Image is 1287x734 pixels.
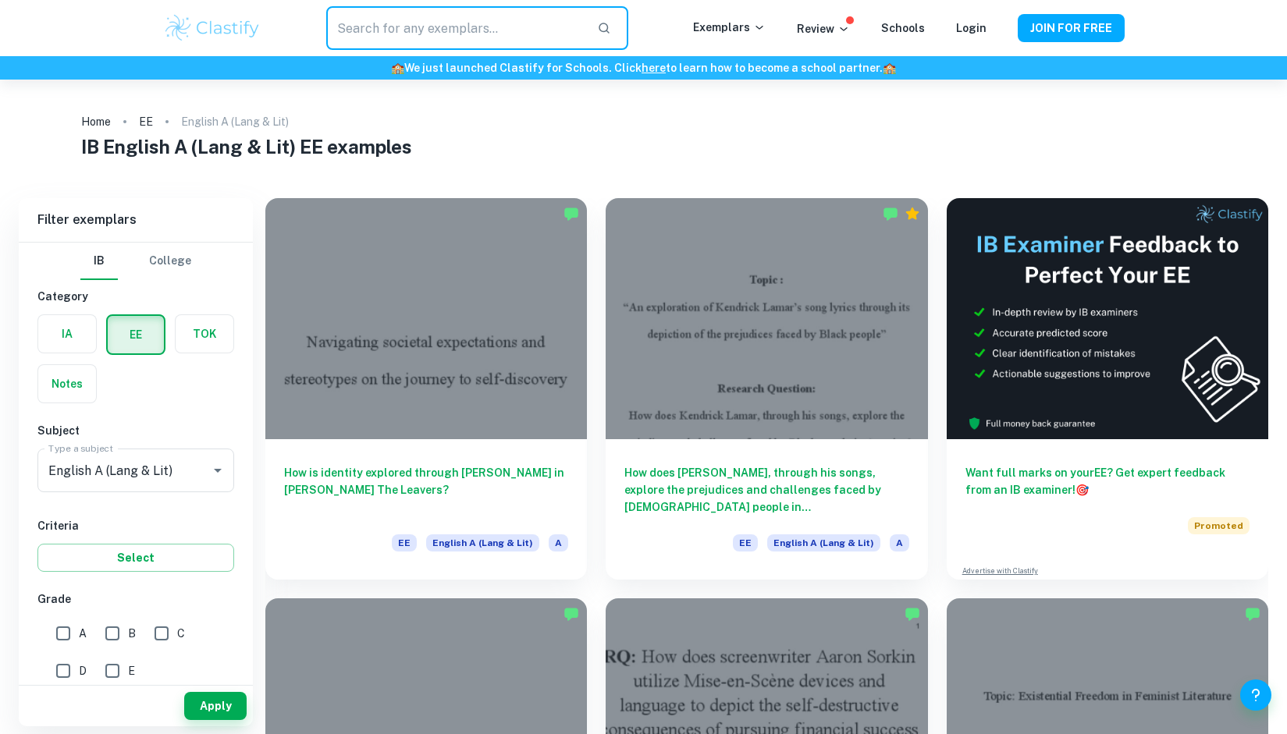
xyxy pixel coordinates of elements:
[1245,606,1260,622] img: Marked
[149,243,191,280] button: College
[642,62,666,74] a: here
[890,534,909,551] span: A
[881,22,925,34] a: Schools
[38,365,96,402] button: Notes
[947,198,1268,580] a: Want full marks on yourEE? Get expert feedback from an IB examiner!PromotedAdvertise with Clastify
[606,198,927,580] a: How does [PERSON_NAME], through his songs, explore the prejudices and challenges faced by [DEMOGR...
[956,22,987,34] a: Login
[207,459,229,481] button: Open
[184,692,247,720] button: Apply
[81,133,1206,161] h1: IB English A (Lang & Lit) EE examples
[80,243,118,280] button: IB
[767,534,880,551] span: English A (Lang & Lit)
[392,534,417,551] span: EE
[128,625,136,642] span: B
[37,288,234,305] h6: Category
[326,6,584,50] input: Search for any exemplars...
[391,62,404,74] span: 🏫
[265,198,587,580] a: How is identity explored through [PERSON_NAME] in [PERSON_NAME] The Leavers?EEEnglish A (Lang & L...
[19,198,253,242] h6: Filter exemplars
[37,590,234,608] h6: Grade
[1188,517,1250,534] span: Promoted
[905,206,920,222] div: Premium
[37,422,234,439] h6: Subject
[176,315,233,353] button: TOK
[905,606,920,622] img: Marked
[128,662,135,679] span: E
[947,198,1268,439] img: Thumbnail
[284,464,568,516] h6: How is identity explored through [PERSON_NAME] in [PERSON_NAME] The Leavers?
[48,441,113,455] label: Type a subject
[564,206,579,222] img: Marked
[733,534,758,551] span: EE
[1075,484,1089,496] span: 🎯
[79,662,87,679] span: D
[693,19,766,36] p: Exemplars
[37,544,234,572] button: Select
[3,59,1284,76] h6: We just launched Clastify for Schools. Click to learn how to become a school partner.
[549,534,568,551] span: A
[624,464,908,516] h6: How does [PERSON_NAME], through his songs, explore the prejudices and challenges faced by [DEMOGR...
[79,625,87,642] span: A
[797,20,850,37] p: Review
[81,111,111,133] a: Home
[181,113,289,130] p: English A (Lang & Lit)
[80,243,191,280] div: Filter type choice
[426,534,539,551] span: English A (Lang & Lit)
[139,111,153,133] a: EE
[163,12,262,44] img: Clastify logo
[177,625,185,642] span: C
[965,464,1250,498] h6: Want full marks on your EE ? Get expert feedback from an IB examiner!
[108,316,164,353] button: EE
[962,566,1038,576] a: Advertise with Clastify
[1018,14,1125,42] button: JOIN FOR FREE
[564,606,579,622] img: Marked
[883,62,896,74] span: 🏫
[37,517,234,534] h6: Criteria
[1240,679,1271,711] button: Help and Feedback
[38,315,96,353] button: IA
[883,206,898,222] img: Marked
